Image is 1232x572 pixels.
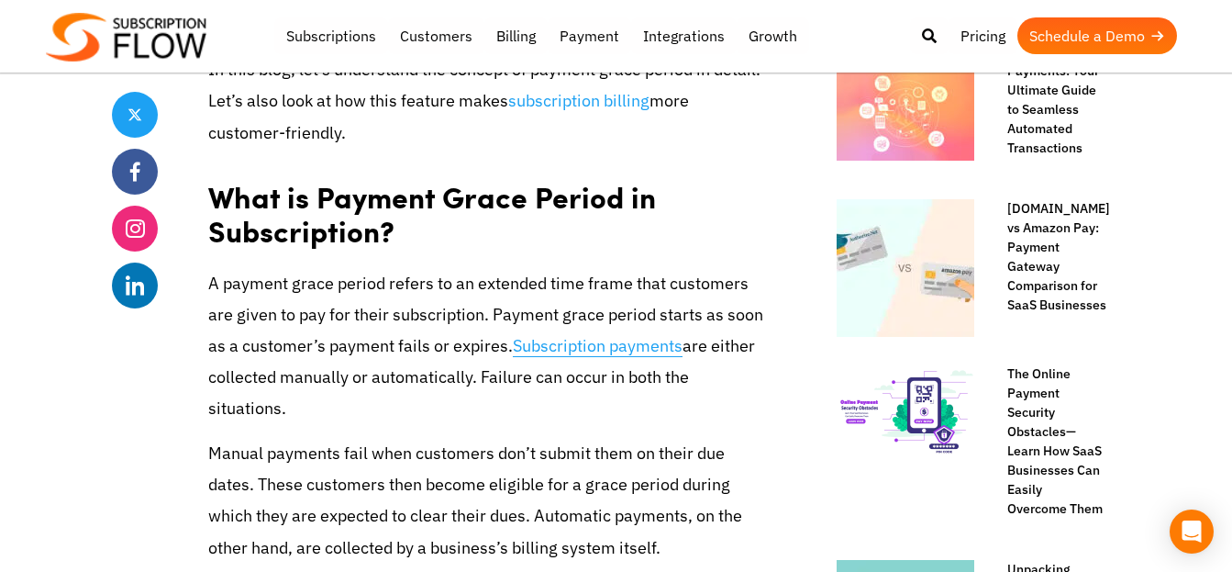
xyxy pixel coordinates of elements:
[388,17,484,54] a: Customers
[484,17,548,54] a: Billing
[274,17,388,54] a: Subscriptions
[508,90,649,111] a: subscription billing
[208,268,763,425] p: A payment grace period refers to an extended time frame that customers are given to pay for their...
[208,175,656,252] strong: What is Payment Grace Period in Subscription?
[631,17,737,54] a: Integrations
[989,23,1103,158] a: Demystifying Recurring ACH Payments: Your Ultimate Guide to Seamless Automated Transactions
[1170,510,1214,554] div: Open Intercom Messenger
[837,23,974,161] img: recurring ach payments
[208,438,763,564] p: Manual payments fail when customers don’t submit them on their due dates. These customers then be...
[548,17,631,54] a: Payment
[46,13,206,62] img: Subscriptionflow
[208,54,763,149] p: In this blog, let’s understand the concept of payment grace period in detail. Let’s also look at ...
[737,17,809,54] a: Growth
[989,365,1103,519] a: The Online Payment Security Obstacles—Learn How SaaS Businesses Can Easily Overcome Them
[989,199,1103,315] a: [DOMAIN_NAME] vs Amazon Pay: Payment Gateway Comparison for SaaS Businesses
[837,365,974,456] img: online-payment-security
[1017,17,1177,54] a: Schedule a Demo
[949,17,1017,54] a: Pricing
[837,199,974,337] img: Authorize.Net-vs-Amazon-Pay
[513,335,683,357] a: Subscription payments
